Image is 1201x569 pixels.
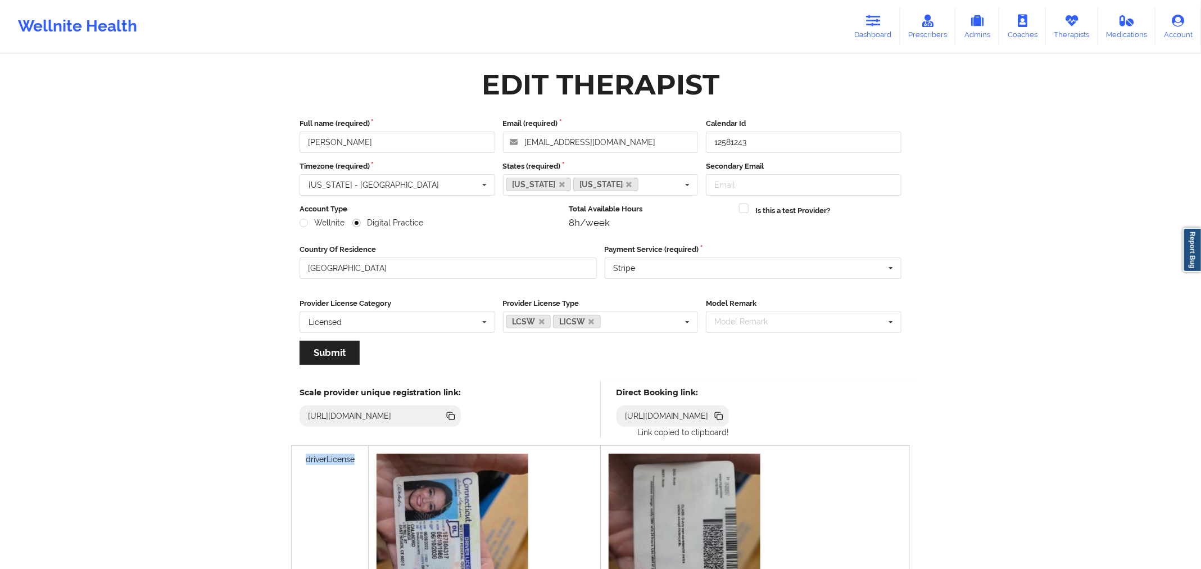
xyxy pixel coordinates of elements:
[352,218,423,228] label: Digital Practice
[300,341,360,365] button: Submit
[300,161,495,172] label: Timezone (required)
[711,315,784,328] div: Model Remark
[706,118,901,129] label: Calendar Id
[300,118,495,129] label: Full name (required)
[706,174,901,196] input: Email
[706,298,901,309] label: Model Remark
[300,298,495,309] label: Provider License Category
[900,8,956,45] a: Prescribers
[503,298,699,309] label: Provider License Type
[617,427,729,438] p: Link copied to clipboard!
[620,410,713,422] div: [URL][DOMAIN_NAME]
[300,218,345,228] label: Wellnite
[605,244,902,255] label: Payment Service (required)
[553,315,601,328] a: LICSW
[503,161,699,172] label: States (required)
[706,161,901,172] label: Secondary Email
[300,387,461,398] h5: Scale provider unique registration link:
[309,318,342,326] div: Licensed
[617,387,729,398] h5: Direct Booking link:
[309,181,439,189] div: [US_STATE] - [GEOGRAPHIC_DATA]
[300,132,495,153] input: Full name
[1046,8,1098,45] a: Therapists
[1183,228,1201,272] a: Report Bug
[506,315,551,328] a: LCSW
[300,244,597,255] label: Country Of Residence
[482,67,719,102] div: Edit Therapist
[503,132,699,153] input: Email address
[573,178,638,191] a: [US_STATE]
[955,8,999,45] a: Admins
[503,118,699,129] label: Email (required)
[506,178,572,191] a: [US_STATE]
[569,217,732,228] div: 8h/week
[1155,8,1201,45] a: Account
[1098,8,1156,45] a: Medications
[755,205,830,216] label: Is this a test Provider?
[569,204,732,215] label: Total Available Hours
[300,204,561,215] label: Account Type
[614,264,636,272] div: Stripe
[303,410,396,422] div: [URL][DOMAIN_NAME]
[999,8,1046,45] a: Coaches
[706,132,901,153] input: Calendar Id
[846,8,900,45] a: Dashboard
